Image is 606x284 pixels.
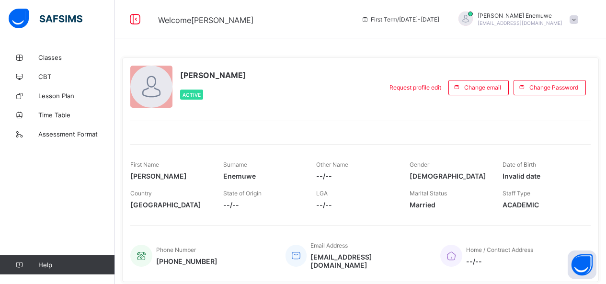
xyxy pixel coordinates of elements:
[410,172,488,180] span: [DEMOGRAPHIC_DATA]
[316,190,328,197] span: LGA
[130,172,209,180] span: [PERSON_NAME]
[316,161,348,168] span: Other Name
[310,253,426,269] span: [EMAIL_ADDRESS][DOMAIN_NAME]
[38,92,115,100] span: Lesson Plan
[9,9,82,29] img: safsims
[316,201,395,209] span: --/--
[156,246,196,253] span: Phone Number
[449,11,583,27] div: RitaEnemuwe
[503,201,581,209] span: ACADEMIC
[503,161,536,168] span: Date of Birth
[130,201,209,209] span: [GEOGRAPHIC_DATA]
[158,15,254,25] span: Welcome [PERSON_NAME]
[310,242,348,249] span: Email Address
[529,84,578,91] span: Change Password
[223,190,262,197] span: State of Origin
[503,190,530,197] span: Staff Type
[38,261,114,269] span: Help
[316,172,395,180] span: --/--
[183,92,201,98] span: Active
[361,16,439,23] span: session/term information
[180,70,246,80] span: [PERSON_NAME]
[478,20,562,26] span: [EMAIL_ADDRESS][DOMAIN_NAME]
[410,190,447,197] span: Marital Status
[130,190,152,197] span: Country
[38,130,115,138] span: Assessment Format
[568,250,596,279] button: Open asap
[478,12,562,19] span: [PERSON_NAME] Enemuwe
[464,84,501,91] span: Change email
[38,54,115,61] span: Classes
[466,246,533,253] span: Home / Contract Address
[38,111,115,119] span: Time Table
[410,161,429,168] span: Gender
[503,172,581,180] span: Invalid date
[410,201,488,209] span: Married
[223,161,247,168] span: Surname
[156,257,217,265] span: [PHONE_NUMBER]
[130,161,159,168] span: First Name
[466,257,533,265] span: --/--
[38,73,115,80] span: CBT
[223,201,302,209] span: --/--
[389,84,441,91] span: Request profile edit
[223,172,302,180] span: Enemuwe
